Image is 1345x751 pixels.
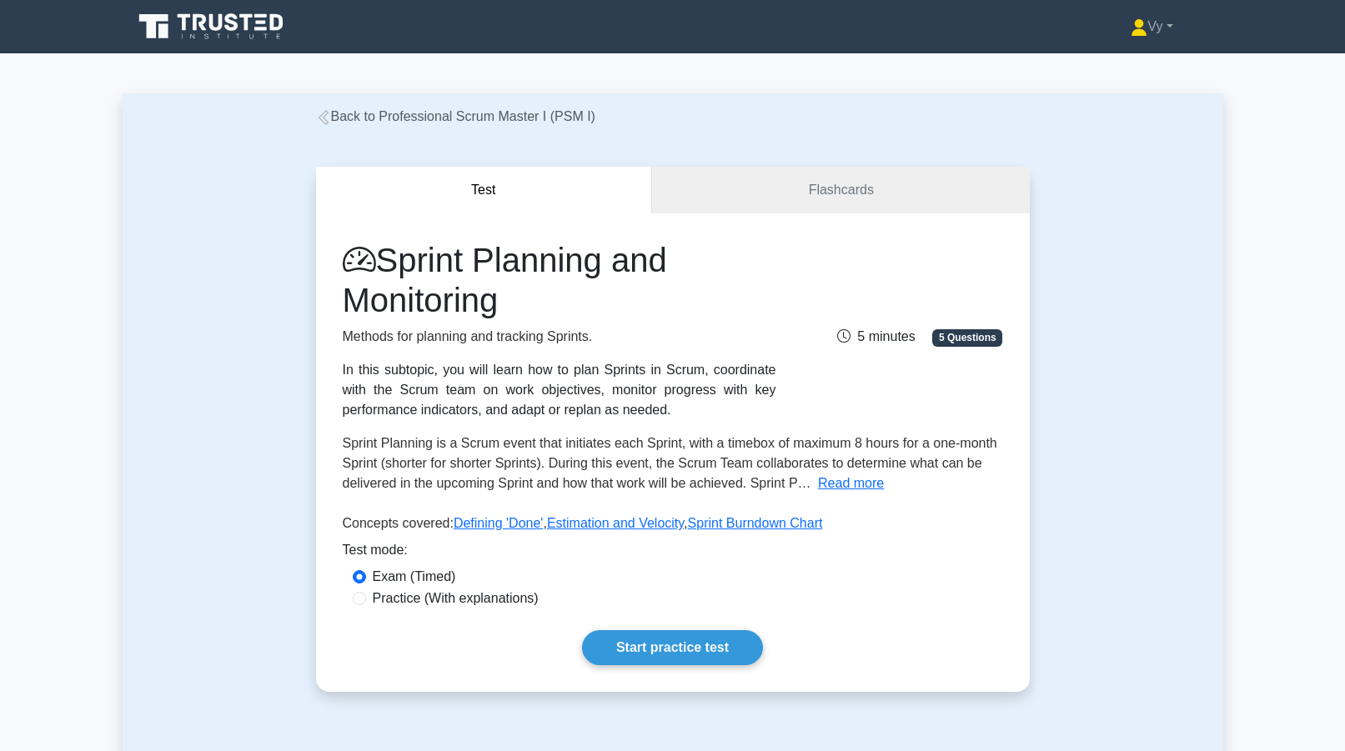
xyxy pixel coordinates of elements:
[837,329,915,343] span: 5 minutes
[1091,10,1212,43] a: Vy
[582,630,763,665] a: Start practice test
[688,516,823,530] a: Sprint Burndown Chart
[316,109,595,123] a: Back to Professional Scrum Master I (PSM I)
[316,167,653,214] button: Test
[818,473,884,493] button: Read more
[454,516,544,530] a: Defining 'Done'
[343,240,776,320] h1: Sprint Planning and Monitoring
[343,540,1003,567] div: Test mode:
[652,167,1029,214] a: Flashcards
[373,567,456,587] label: Exam (Timed)
[343,360,776,420] div: In this subtopic, you will learn how to plan Sprints in Scrum, coordinate with the Scrum team on ...
[343,513,1003,540] p: Concepts covered: , ,
[547,516,684,530] a: Estimation and Velocity
[343,436,997,490] span: Sprint Planning is a Scrum event that initiates each Sprint, with a timebox of maximum 8 hours fo...
[932,329,1002,346] span: 5 Questions
[343,327,776,347] p: Methods for planning and tracking Sprints.
[373,588,539,608] label: Practice (With explanations)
